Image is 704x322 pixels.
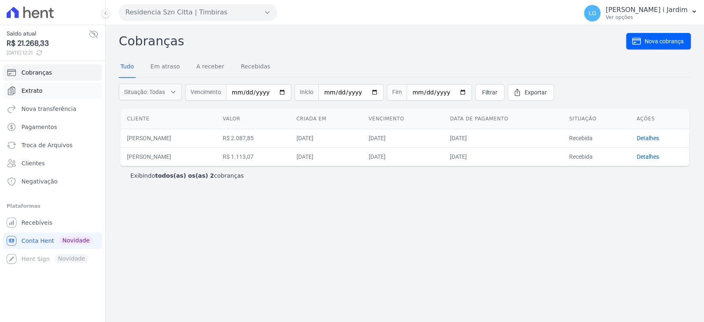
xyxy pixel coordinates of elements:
button: LG [PERSON_NAME] i Jardim Ver opções [577,2,704,25]
td: Recebida [563,129,630,147]
a: Cobranças [3,64,102,81]
button: Situação: Todas [119,84,182,100]
span: Recebíveis [21,219,52,227]
th: Situação [563,109,630,129]
span: Situação: Todas [124,88,165,96]
button: Residencia Szn Citta | Timbiras [119,4,277,21]
h2: Cobranças [119,32,626,50]
th: Criada em [290,109,362,129]
span: Extrato [21,87,42,95]
p: [PERSON_NAME] i Jardim [605,6,688,14]
span: [DATE] 12:21 [7,49,89,56]
a: Pagamentos [3,119,102,135]
span: Clientes [21,159,45,167]
td: [DATE] [362,129,443,147]
nav: Sidebar [7,64,99,267]
span: Negativação [21,177,58,186]
td: R$ 2.087,85 [216,129,290,147]
span: Fim [387,84,407,101]
span: Filtrar [482,88,497,96]
a: Tudo [119,56,136,78]
a: Negativação [3,173,102,190]
a: Em atraso [149,56,181,78]
td: [DATE] [290,147,362,166]
span: Exportar [525,88,547,96]
span: Pagamentos [21,123,57,131]
td: [DATE] [362,147,443,166]
span: R$ 21.268,33 [7,38,89,49]
a: Recebíveis [3,214,102,231]
a: Troca de Arquivos [3,137,102,153]
a: Exportar [508,84,554,101]
th: Ações [630,109,689,129]
a: Extrato [3,82,102,99]
a: Nova cobrança [626,33,691,49]
span: Início [294,84,318,101]
a: Nova transferência [3,101,102,117]
td: Recebida [563,147,630,166]
th: Data de pagamento [443,109,563,129]
td: R$ 1.113,07 [216,147,290,166]
p: Ver opções [605,14,688,21]
span: Nova transferência [21,105,76,113]
a: Detalhes [636,153,659,160]
td: [DATE] [443,147,563,166]
span: LG [589,10,596,16]
span: Vencimento [185,84,226,101]
a: Detalhes [636,135,659,141]
a: Filtrar [475,84,504,101]
p: Exibindo cobranças [130,172,244,180]
a: Clientes [3,155,102,172]
span: Saldo atual [7,29,89,38]
td: [DATE] [443,129,563,147]
td: [PERSON_NAME] [120,147,216,166]
a: A receber [195,56,226,78]
span: Nova cobrança [645,37,684,45]
td: [DATE] [290,129,362,147]
span: Cobranças [21,68,52,77]
th: Valor [216,109,290,129]
span: Conta Hent [21,237,54,245]
a: Conta Hent Novidade [3,233,102,249]
span: Troca de Arquivos [21,141,73,149]
a: Recebidas [239,56,272,78]
td: [PERSON_NAME] [120,129,216,147]
span: Novidade [59,236,93,245]
b: todos(as) os(as) 2 [155,172,214,179]
th: Vencimento [362,109,443,129]
th: Cliente [120,109,216,129]
div: Plataformas [7,201,99,211]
